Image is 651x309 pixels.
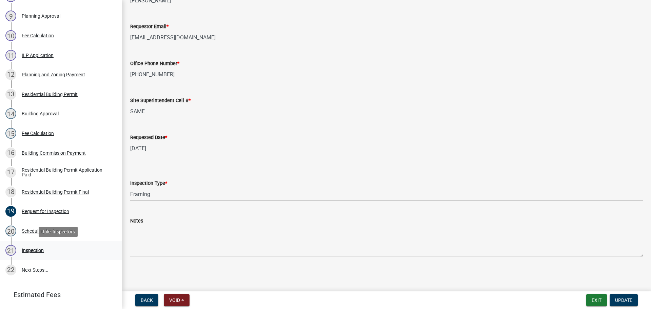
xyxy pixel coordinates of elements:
[130,141,192,155] input: mm/dd/yyyy
[5,30,16,41] div: 10
[130,181,167,186] label: Inspection Type
[22,190,89,194] div: Residential Building Permit Final
[22,53,54,58] div: ILP Application
[22,131,54,136] div: Fee Calculation
[5,148,16,158] div: 16
[22,92,78,97] div: Residential Building Permit
[5,206,16,217] div: 19
[615,297,632,303] span: Update
[22,33,54,38] div: Fee Calculation
[164,294,190,306] button: Void
[5,108,16,119] div: 14
[130,24,169,29] label: Requestor Email
[586,294,607,306] button: Exit
[169,297,180,303] span: Void
[22,248,44,253] div: Inspection
[5,89,16,100] div: 13
[22,168,111,177] div: Residential Building Permit Application - Paid
[135,294,158,306] button: Back
[22,229,75,233] div: Scheduling for Inspection
[5,167,16,178] div: 17
[130,219,143,224] label: Notes
[5,265,16,275] div: 22
[5,187,16,197] div: 18
[130,135,167,140] label: Requested Date
[22,14,60,18] div: Planning Approval
[5,50,16,61] div: 11
[5,288,111,302] a: Estimated Fees
[22,72,85,77] div: Planning and Zoning Payment
[5,69,16,80] div: 12
[22,209,69,214] div: Request for Inspection
[141,297,153,303] span: Back
[5,11,16,21] div: 9
[5,128,16,139] div: 15
[610,294,638,306] button: Update
[130,61,179,66] label: Office Phone Number
[130,98,191,103] label: Site Superintendent Cell #
[22,151,86,155] div: Building Commission Payment
[39,227,78,237] div: Role: Inspectors
[5,226,16,236] div: 20
[22,111,59,116] div: Building Approval
[5,245,16,256] div: 21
